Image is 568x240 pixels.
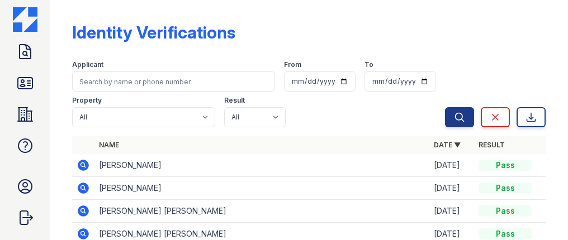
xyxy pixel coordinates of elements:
td: [DATE] [429,177,474,200]
a: Name [99,141,119,149]
input: Search by name or phone number [72,71,275,92]
label: Result [224,96,245,105]
td: [PERSON_NAME] [94,154,429,177]
label: To [365,60,373,69]
label: Applicant [72,60,103,69]
td: [PERSON_NAME] [PERSON_NAME] [94,200,429,223]
label: Property [72,96,102,105]
div: Pass [479,183,532,194]
td: [DATE] [429,200,474,223]
div: Pass [479,160,532,171]
img: CE_Icon_Blue-c292c112584629df590d857e76928e9f676e5b41ef8f769ba2f05ee15b207248.png [13,7,37,32]
td: [DATE] [429,154,474,177]
a: Date ▼ [434,141,461,149]
div: Pass [479,228,532,239]
div: Pass [479,205,532,217]
td: [PERSON_NAME] [94,177,429,200]
div: Identity Verifications [72,22,235,42]
a: Result [479,141,505,149]
label: From [284,60,301,69]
